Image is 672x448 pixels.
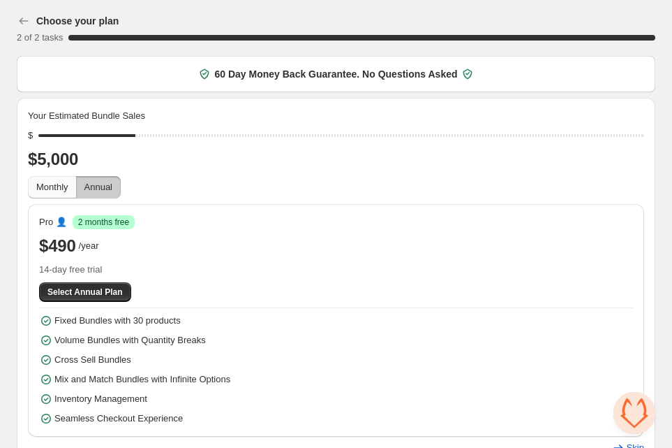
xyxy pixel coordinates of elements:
[39,235,76,257] span: $490
[47,287,123,298] span: Select Annual Plan
[79,239,99,253] span: /year
[214,67,457,81] span: 60 Day Money Back Guarantee. No Questions Asked
[36,182,68,192] span: Monthly
[54,353,131,367] span: Cross Sell Bundles
[17,32,63,43] span: 2 of 2 tasks
[28,109,145,123] span: Your Estimated Bundle Sales
[28,129,33,143] div: $
[54,333,206,347] span: Volume Bundles with Quantity Breaks
[76,176,121,198] button: Annual
[39,263,633,277] span: 14-day free trial
[54,373,230,386] span: Mix and Match Bundles with Infinite Options
[28,148,644,171] h2: $5,000
[54,392,147,406] span: Inventory Management
[84,182,112,192] span: Annual
[39,215,67,229] span: Pro 👤
[54,412,183,426] span: Seamless Checkout Experience
[28,176,77,198] button: Monthly
[78,217,129,228] span: 2 months free
[39,282,131,302] button: Select Annual Plan
[36,14,119,28] h3: Choose your plan
[613,392,655,434] div: Öppna chatt
[54,314,181,328] span: Fixed Bundles with 30 products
